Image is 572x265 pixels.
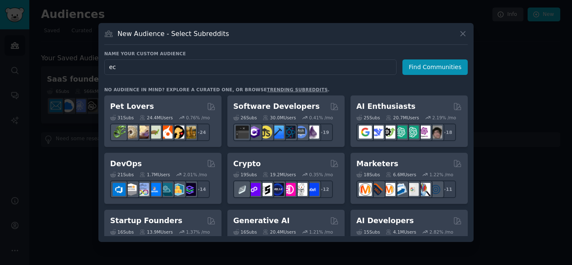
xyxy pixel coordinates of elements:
[233,159,261,169] h2: Crypto
[136,183,149,196] img: Docker_DevOps
[306,183,319,196] img: defi_
[382,183,395,196] img: AskMarketing
[186,115,210,121] div: 0.76 % /mo
[315,123,333,141] div: + 19
[233,101,319,112] h2: Software Developers
[110,159,142,169] h2: DevOps
[429,183,442,196] img: OnlineMarketing
[233,229,257,235] div: 16 Sub s
[110,229,134,235] div: 16 Sub s
[236,183,249,196] img: ethfinance
[356,159,398,169] h2: Marketers
[160,126,173,139] img: cockatiel
[118,29,229,38] h3: New Audience - Select Subreddits
[259,126,272,139] img: learnjavascript
[110,115,134,121] div: 31 Sub s
[432,115,456,121] div: 2.19 % /mo
[294,126,307,139] img: AskComputerScience
[263,115,296,121] div: 30.0M Users
[139,229,173,235] div: 13.9M Users
[359,126,372,139] img: GoogleGeminiAI
[417,126,430,139] img: OpenAIDev
[294,183,307,196] img: CryptoNews
[247,183,260,196] img: 0xPolygon
[359,183,372,196] img: content_marketing
[438,123,456,141] div: + 18
[186,229,210,235] div: 1.37 % /mo
[356,115,380,121] div: 25 Sub s
[136,126,149,139] img: leopardgeckos
[124,126,137,139] img: ballpython
[233,172,257,178] div: 19 Sub s
[430,172,453,178] div: 1.22 % /mo
[283,126,296,139] img: reactnative
[371,183,384,196] img: bigseo
[160,183,173,196] img: platformengineering
[271,126,284,139] img: iOSProgramming
[104,51,468,57] h3: Name your custom audience
[371,126,384,139] img: DeepSeek
[306,126,319,139] img: elixir
[233,115,257,121] div: 26 Sub s
[171,183,184,196] img: aws_cdk
[110,216,182,226] h2: Startup Founders
[267,87,327,92] a: trending subreddits
[356,172,380,178] div: 18 Sub s
[110,101,154,112] h2: Pet Lovers
[402,59,468,75] button: Find Communities
[271,183,284,196] img: web3
[356,101,415,112] h2: AI Enthusiasts
[386,229,416,235] div: 4.1M Users
[148,183,161,196] img: DevOpsLinks
[104,59,397,75] input: Pick a short name, like "Digital Marketers" or "Movie-Goers"
[315,180,333,198] div: + 12
[183,172,207,178] div: 2.01 % /mo
[259,183,272,196] img: ethstaker
[139,172,170,178] div: 1.7M Users
[110,172,134,178] div: 21 Sub s
[309,172,333,178] div: 0.35 % /mo
[283,183,296,196] img: defiblockchain
[394,183,407,196] img: Emailmarketing
[309,115,333,121] div: 0.41 % /mo
[386,172,416,178] div: 6.6M Users
[148,126,161,139] img: turtle
[124,183,137,196] img: AWS_Certified_Experts
[430,229,453,235] div: 2.82 % /mo
[233,216,290,226] h2: Generative AI
[183,126,196,139] img: dogbreed
[417,183,430,196] img: MarketingResearch
[183,183,196,196] img: PlatformEngineers
[139,115,173,121] div: 24.4M Users
[192,123,210,141] div: + 24
[386,115,419,121] div: 20.7M Users
[356,229,380,235] div: 15 Sub s
[247,126,260,139] img: csharp
[104,87,330,93] div: No audience in mind? Explore a curated one, or browse .
[429,126,442,139] img: ArtificalIntelligence
[171,126,184,139] img: PetAdvice
[263,172,296,178] div: 19.2M Users
[192,180,210,198] div: + 14
[406,183,419,196] img: googleads
[356,216,414,226] h2: AI Developers
[406,126,419,139] img: chatgpt_prompts_
[438,180,456,198] div: + 11
[113,183,126,196] img: azuredevops
[113,126,126,139] img: herpetology
[236,126,249,139] img: software
[394,126,407,139] img: chatgpt_promptDesign
[309,229,333,235] div: 1.21 % /mo
[263,229,296,235] div: 20.4M Users
[382,126,395,139] img: AItoolsCatalog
